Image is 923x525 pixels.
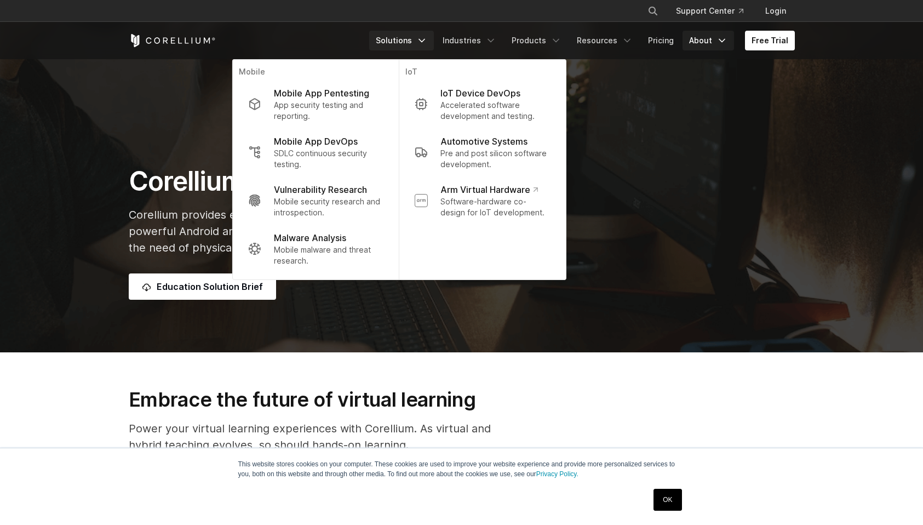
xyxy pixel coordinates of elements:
[274,183,367,196] p: Vulnerability Research
[405,80,559,128] a: IoT Device DevOps Accelerated software development and testing.
[440,87,520,100] p: IoT Device DevOps
[239,128,392,176] a: Mobile App DevOps SDLC continuous security testing.
[274,100,383,122] p: App security testing and reporting.
[239,225,392,273] a: Malware Analysis Mobile malware and threat research.
[239,66,392,80] p: Mobile
[440,135,528,148] p: Automotive Systems
[129,387,502,412] h2: Embrace the future of virtual learning
[683,31,734,50] a: About
[238,459,685,479] p: This website stores cookies on your computer. These cookies are used to improve your website expe...
[405,128,559,176] a: Automotive Systems Pre and post silicon software development.
[405,176,559,225] a: Arm Virtual Hardware Software-hardware co-design for IoT development.
[405,66,559,80] p: IoT
[440,196,550,218] p: Software-hardware co-design for IoT development.
[274,196,383,218] p: Mobile security research and introspection.
[745,31,795,50] a: Free Trial
[274,244,383,266] p: Mobile malware and threat research.
[570,31,639,50] a: Resources
[274,148,383,170] p: SDLC continuous security testing.
[505,31,568,50] a: Products
[369,31,795,50] div: Navigation Menu
[536,470,578,478] a: Privacy Policy.
[129,34,216,47] a: Corellium Home
[239,176,392,225] a: Vulnerability Research Mobile security research and introspection.
[274,135,358,148] p: Mobile App DevOps
[641,31,680,50] a: Pricing
[643,1,663,21] button: Search
[129,207,565,256] p: Corellium provides educational institutions, professors, and security trainers a powerful Android...
[634,1,795,21] div: Navigation Menu
[436,31,503,50] a: Industries
[239,80,392,128] a: Mobile App Pentesting App security testing and reporting.
[756,1,795,21] a: Login
[667,1,752,21] a: Support Center
[440,148,550,170] p: Pre and post silicon software development.
[369,31,434,50] a: Solutions
[274,87,369,100] p: Mobile App Pentesting
[440,100,550,122] p: Accelerated software development and testing.
[653,489,681,511] a: OK
[129,273,276,300] a: Education Solution Brief
[129,165,565,198] h1: Corellium for Education & Training
[440,183,537,196] p: Arm Virtual Hardware
[274,231,346,244] p: Malware Analysis
[129,420,502,453] p: Power your virtual learning experiences with Corellium. As virtual and hybrid teaching evolves, s...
